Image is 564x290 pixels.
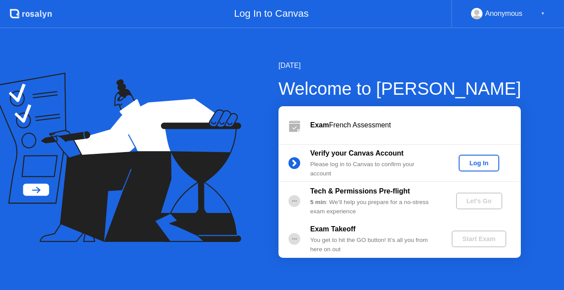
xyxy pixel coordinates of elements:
div: [DATE] [278,60,521,71]
b: 5 min [310,199,326,205]
div: Please log in to Canvas to confirm your account [310,160,437,178]
div: French Assessment [310,120,521,130]
div: Anonymous [485,8,523,19]
div: Log In [462,160,495,167]
div: : We’ll help you prepare for a no-stress exam experience [310,198,437,216]
b: Exam [310,121,329,129]
b: Verify your Canvas Account [310,149,404,157]
div: Let's Go [460,197,499,204]
button: Let's Go [456,193,502,209]
b: Exam Takeoff [310,225,356,233]
b: Tech & Permissions Pre-flight [310,187,410,195]
button: Log In [459,155,499,171]
button: Start Exam [452,231,506,247]
div: Welcome to [PERSON_NAME] [278,75,521,102]
div: Start Exam [455,235,502,242]
div: ▼ [541,8,545,19]
div: You get to hit the GO button! It’s all you from here on out [310,236,437,254]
